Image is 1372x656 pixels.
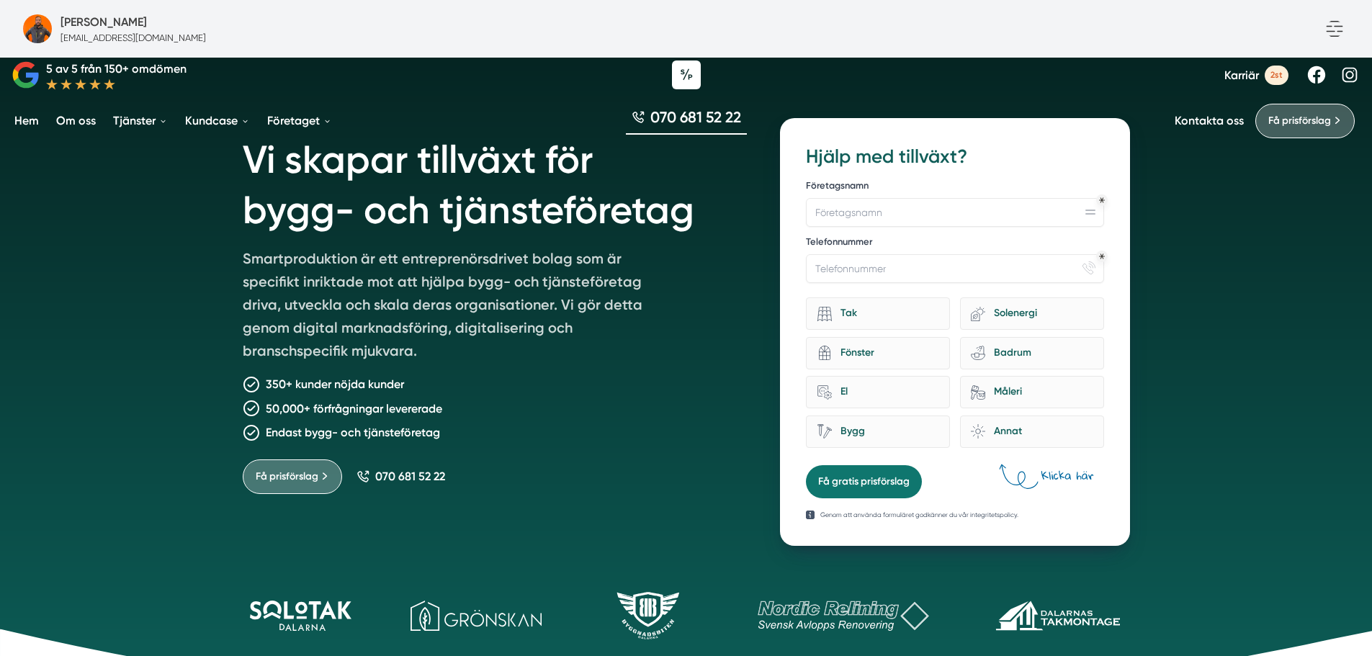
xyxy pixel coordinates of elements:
a: 070 681 52 22 [357,469,445,483]
h5: Företagsadministratör [60,13,147,31]
a: Få prisförslag [243,459,342,494]
img: bild-fran-stey-ab [23,14,52,43]
input: Telefonnummer [806,254,1103,283]
h1: Vi skapar tillväxt för bygg- och tjänsteföretag [243,118,746,247]
span: Få prisförslag [1268,113,1331,129]
span: Få prisförslag [256,469,318,485]
a: Karriär 2st [1224,66,1288,85]
p: Smartproduktion är ett entreprenörsdrivet bolag som är specifikt inriktade mot att hjälpa bygg- o... [243,247,658,368]
a: Kontakta oss [1175,114,1244,127]
span: 070 681 52 22 [375,469,445,483]
a: Tjänster [110,102,171,139]
button: Få gratis prisförslag [806,465,922,498]
p: 350+ kunder nöjda kunder [266,375,404,393]
a: Företaget [264,102,335,139]
span: 2st [1265,66,1288,85]
p: 50,000+ förfrågningar levererade [266,400,442,418]
p: Genom att använda formuläret godkänner du vår integritetspolicy. [820,510,1018,520]
div: Obligatoriskt [1099,253,1105,259]
a: Kundcase [182,102,253,139]
div: Obligatoriskt [1099,197,1105,203]
a: Få prisförslag [1255,104,1355,138]
p: 5 av 5 från 150+ omdömen [46,60,187,78]
a: Om oss [53,102,99,139]
h3: Hjälp med tillväxt? [806,144,1103,170]
p: [EMAIL_ADDRESS][DOMAIN_NAME] [60,31,206,45]
span: 070 681 52 22 [650,107,741,127]
span: Karriär [1224,68,1259,82]
a: 070 681 52 22 [626,107,747,135]
label: Telefonnummer [806,235,1103,251]
input: Företagsnamn [806,198,1103,227]
label: Företagsnamn [806,179,1103,195]
p: Endast bygg- och tjänsteföretag [266,423,440,441]
a: Hem [12,102,42,139]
